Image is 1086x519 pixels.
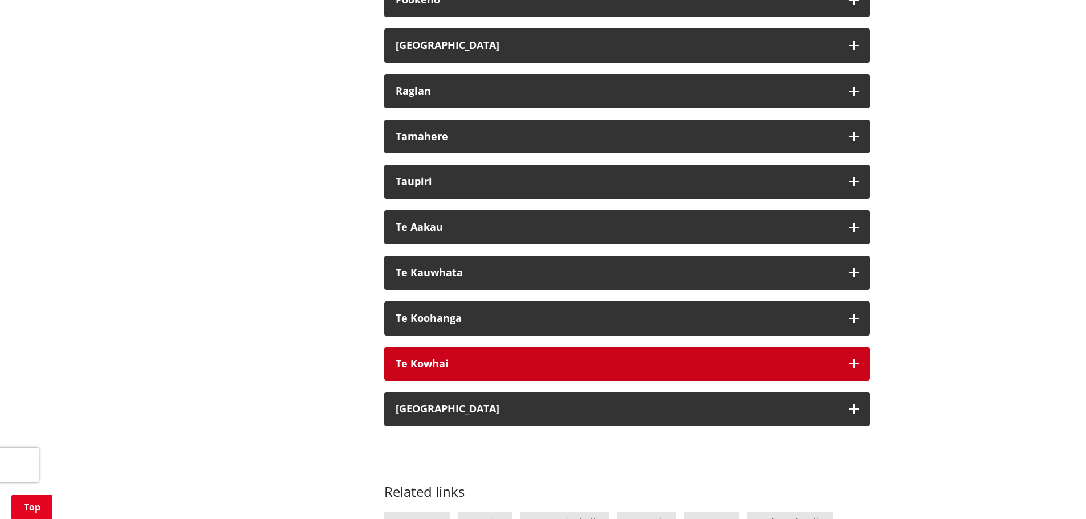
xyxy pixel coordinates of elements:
[384,165,870,199] button: Taupiri
[11,495,52,519] a: Top
[384,120,870,154] button: Tamahere
[396,40,838,51] h3: [GEOGRAPHIC_DATA]
[384,301,870,336] button: Te Koohanga
[396,358,838,370] h3: Te Kowhai
[384,256,870,290] button: Te Kauwhata
[384,74,870,108] button: Raglan
[384,347,870,381] button: Te Kowhai
[384,28,870,63] button: [GEOGRAPHIC_DATA]
[396,131,838,142] h3: Tamahere
[396,222,838,233] h3: Te Aakau
[384,210,870,244] button: Te Aakau
[384,484,870,500] h3: Related links
[384,392,870,426] button: [GEOGRAPHIC_DATA]
[396,176,838,187] h3: Taupiri
[396,403,838,415] h3: [GEOGRAPHIC_DATA]
[396,85,838,97] h3: Raglan
[396,313,838,324] h3: Te Koohanga
[396,267,838,279] h3: Te Kauwhata
[1034,471,1075,512] iframe: Messenger Launcher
